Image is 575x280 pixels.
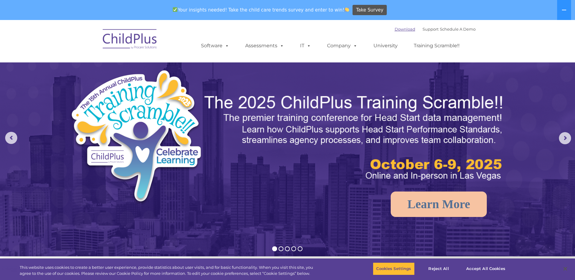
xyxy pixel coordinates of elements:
a: Company [321,40,363,52]
a: Download [395,27,415,32]
a: Training Scramble!! [408,40,466,52]
a: University [367,40,404,52]
button: Accept All Cookies [463,262,509,275]
div: This website uses cookies to create a better user experience, provide statistics about user visit... [20,265,316,276]
img: ChildPlus by Procare Solutions [100,25,160,55]
img: 👏 [345,7,349,12]
a: Support [423,27,439,32]
span: Your insights needed! Take the child care trends survey and enter to win! [170,4,352,16]
a: Take Survey [353,5,387,15]
a: Learn More [391,192,487,217]
a: Schedule A Demo [440,27,476,32]
a: Assessments [239,40,290,52]
button: Cookies Settings [373,262,414,275]
a: Software [195,40,235,52]
span: Take Survey [356,5,383,15]
font: | [395,27,476,32]
img: ✅ [173,7,177,12]
button: Reject All [420,262,458,275]
span: Phone number [84,65,110,69]
button: Close [559,262,572,275]
span: Last name [84,40,103,45]
a: IT [294,40,317,52]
